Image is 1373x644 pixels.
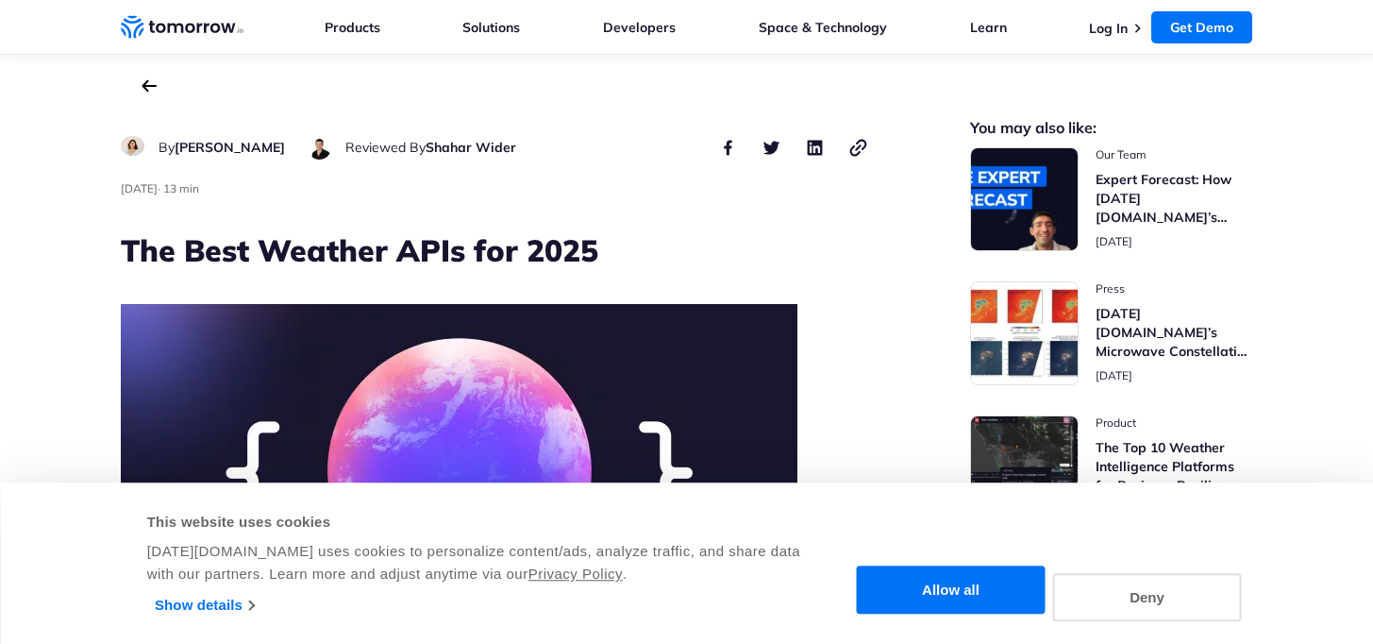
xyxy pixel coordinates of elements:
a: Get Demo [1151,11,1252,43]
button: copy link to clipboard [847,136,870,159]
img: Shahar Wider [308,136,331,160]
h3: The Top 10 Weather Intelligence Platforms for Business Resilience in [DATE] [1096,438,1253,495]
button: share this post on twitter [761,136,783,159]
button: Allow all [857,567,1046,615]
h2: You may also like: [970,121,1253,135]
span: publish date [1096,234,1132,248]
a: Privacy Policy [528,566,623,582]
a: Show details [155,591,254,619]
h3: [DATE][DOMAIN_NAME]’s Microwave Constellation Ready To Help This Hurricane Season [1096,304,1253,361]
div: This website uses cookies [147,511,824,534]
button: share this post on linkedin [804,136,827,159]
a: Products [325,19,380,36]
div: [DATE][DOMAIN_NAME] uses cookies to personalize content/ads, analyze traffic, and share data with... [147,540,824,585]
h3: Expert Forecast: How [DATE][DOMAIN_NAME]’s Microwave Sounders Are Revolutionizing Hurricane Monit... [1096,170,1253,227]
div: author name [159,136,285,159]
a: back to the main blog page [142,79,157,93]
a: Space & Technology [759,19,887,36]
span: post catecory [1096,415,1253,431]
img: Ruth Favela [121,136,144,156]
h1: The Best Weather APIs for 2025 [121,229,870,271]
a: Read Tomorrow.io’s Microwave Constellation Ready To Help This Hurricane Season [970,281,1253,385]
a: Read The Top 10 Weather Intelligence Platforms for Business Resilience in 2025 [970,415,1253,519]
a: Log In [1089,20,1128,37]
span: By [159,139,175,156]
span: Estimated reading time [163,181,199,195]
button: Deny [1053,573,1242,621]
span: post catecory [1096,281,1253,297]
a: Home link [121,13,243,42]
span: publish date [121,181,158,195]
div: author name [345,136,516,159]
a: Learn [970,19,1007,36]
a: Read Expert Forecast: How Tomorrow.io’s Microwave Sounders Are Revolutionizing Hurricane Monitoring [970,147,1253,251]
span: · [158,181,160,195]
button: share this post on facebook [717,136,740,159]
span: post catecory [1096,147,1253,162]
span: Reviewed By [345,139,426,156]
a: Solutions [462,19,520,36]
a: Developers [603,19,676,36]
span: publish date [1096,368,1132,382]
